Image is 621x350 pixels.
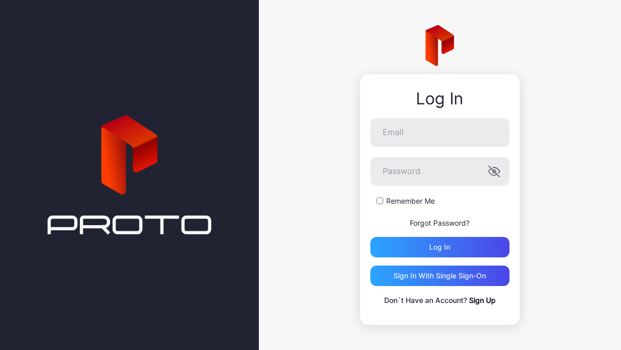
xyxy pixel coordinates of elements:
div: Log In [370,90,509,108]
button: Log in [370,237,509,257]
a: Sign Up [469,296,496,304]
button: Sign in With Single Sign-On [370,266,509,286]
label: Remember Me [386,196,435,206]
p: Don`t Have an Account? [370,294,509,307]
div: Sign in With Single Sign-On [393,272,486,280]
div: Log in [429,243,450,251]
input: Password [370,157,509,186]
input: Email [370,118,509,147]
a: Forgot Password? [410,218,470,227]
button: Password [488,165,500,178]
